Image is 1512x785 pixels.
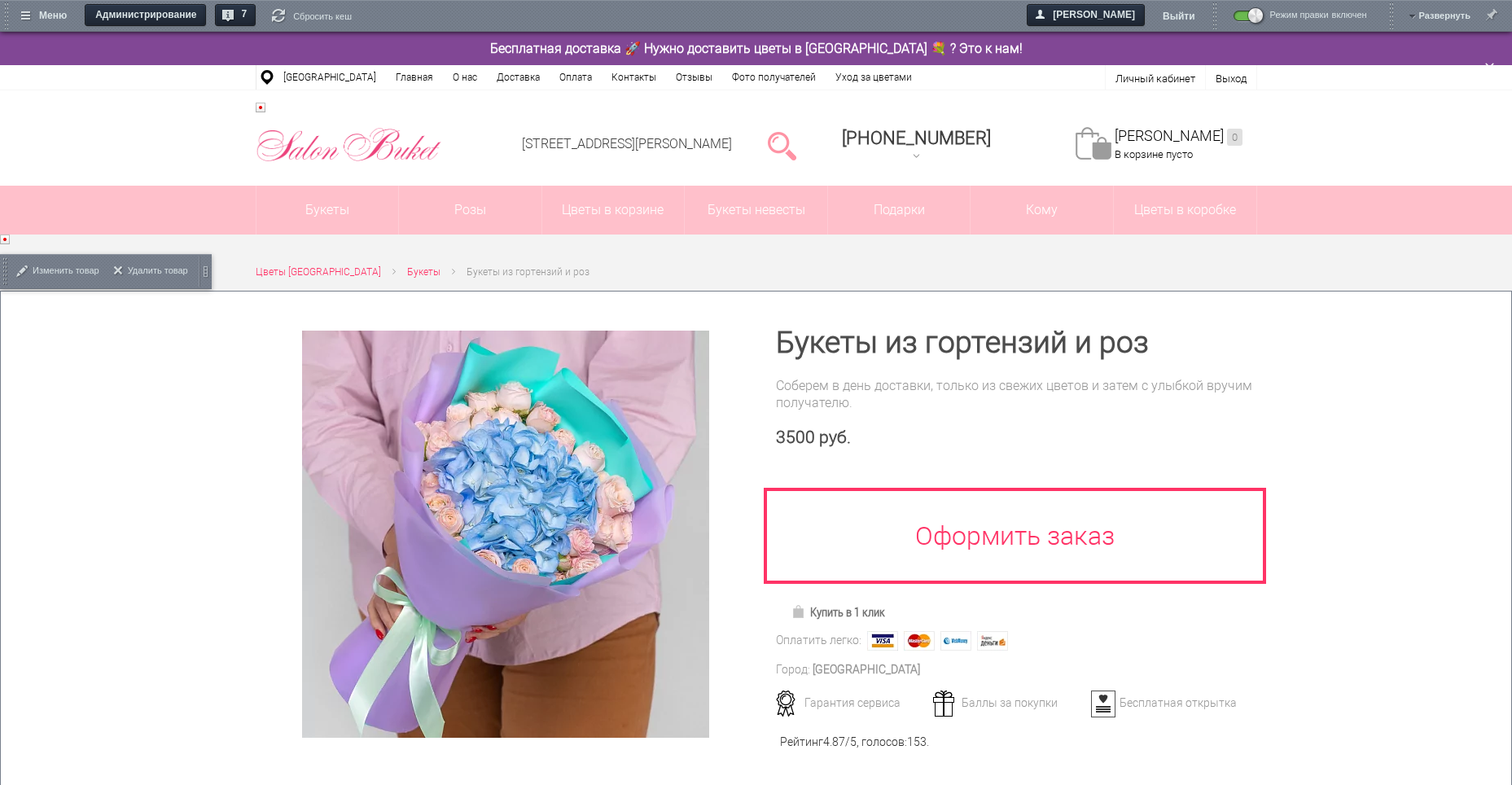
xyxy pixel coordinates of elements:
span: Букеты [407,266,440,278]
div: Баллы за покупки [927,695,1088,710]
a: [PERSON_NAME] [1115,127,1242,146]
img: Цветы Нижний Новгород [256,124,442,166]
a: Букеты [407,264,440,281]
a: Отзывы [666,65,722,90]
img: Webmoney [940,631,971,651]
div: 3500 руб. [776,428,1257,448]
div: [GEOGRAPHIC_DATA] [813,661,920,678]
img: Букеты из гортензий и роз [302,331,709,738]
div: Двойной щелчок - Редактировать параметры компонента [1072,103,1242,186]
div: Рейтинг /5, голосов: . [780,734,929,751]
a: Цветы [GEOGRAPHIC_DATA] [256,264,381,281]
a: Подарки [828,186,971,235]
a: Букеты [256,186,399,235]
a: [PHONE_NUMBER] [832,122,1001,169]
a: Изменить товар [13,254,102,289]
img: MasterCard [904,631,935,651]
a: Меню [13,4,77,28]
a: Режим правкивключен [1233,10,1374,29]
div: Город: [776,661,810,678]
span: Режим правки [1270,10,1329,29]
a: О нас [443,65,487,90]
a: Главная [386,65,443,90]
div: Двойной щелчок - Редактировать пункты меню. [832,122,1001,169]
span: Цветы [GEOGRAPHIC_DATA] [256,266,381,278]
a: Оплата [550,65,602,90]
img: Купить в 1 клик [791,605,810,618]
span: Изменить товар [33,254,99,287]
a: Уход за цветами [826,65,922,90]
span: Удалить товар [128,254,188,287]
span: включен [1332,11,1374,20]
img: Яндекс Деньги [977,631,1008,651]
span: 153 [907,735,927,748]
a: Контакты [602,65,666,90]
a: [GEOGRAPHIC_DATA] [274,65,386,90]
h1: Букеты из гортензий и роз [776,328,1257,357]
a: Удалить товар [108,254,191,289]
ins: 0 [1227,129,1242,146]
a: Личный кабинет [1115,72,1195,85]
img: Visa [867,631,898,651]
a: Выйти [1163,4,1195,29]
a: Розы [399,186,541,235]
span: Развернуть [1419,4,1470,19]
a: Развернуть [1419,4,1470,26]
a: 7 [215,4,256,28]
div: Соберем в день доставки, только из свежих цветов и затем с улыбкой вручим получателю. [776,377,1257,411]
div: Оплатить легко: [776,632,861,649]
a: Цветы в коробке [1114,186,1256,235]
div: Двойной щелчок - Редактировать параметры компонента [1106,65,1257,90]
a: [PERSON_NAME] [1027,4,1146,28]
span: Букеты из гортензий и роз [467,266,589,278]
div: Двойной щелчок - Редактировать как text [256,103,442,186]
span: 4.87 [823,735,845,748]
a: [STREET_ADDRESS][PERSON_NAME] [522,136,732,151]
ul: Двойной щелчок - Редактировать пункты меню [256,65,922,90]
span: 7 [235,4,256,28]
div: Гарантия сервиса [770,695,931,710]
span: [PHONE_NUMBER] [842,128,991,148]
a: Администрирование [85,4,207,28]
a: Выход [1216,72,1247,85]
a: Сбросить кеш [272,9,352,25]
a: Купить в 1 клик [784,601,892,624]
span: Администрирование [87,4,207,28]
a: Фото получателей [722,65,826,90]
span: Сбросить кеш [293,9,352,24]
span: Меню [15,5,77,29]
a: Букеты невесты [685,186,827,235]
div: Двойной щелчок - Редактировать область как text [256,40,1257,57]
a: Оформить заказ [764,488,1267,584]
span: [PERSON_NAME] [1029,4,1146,27]
a: Доставка [487,65,550,90]
div: Бесплатная открытка [1085,695,1246,710]
a: Цветы в корзине [542,186,685,235]
a: Увеличить [275,331,737,738]
span: Кому [971,186,1113,235]
span: В корзине пусто [1115,148,1193,160]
